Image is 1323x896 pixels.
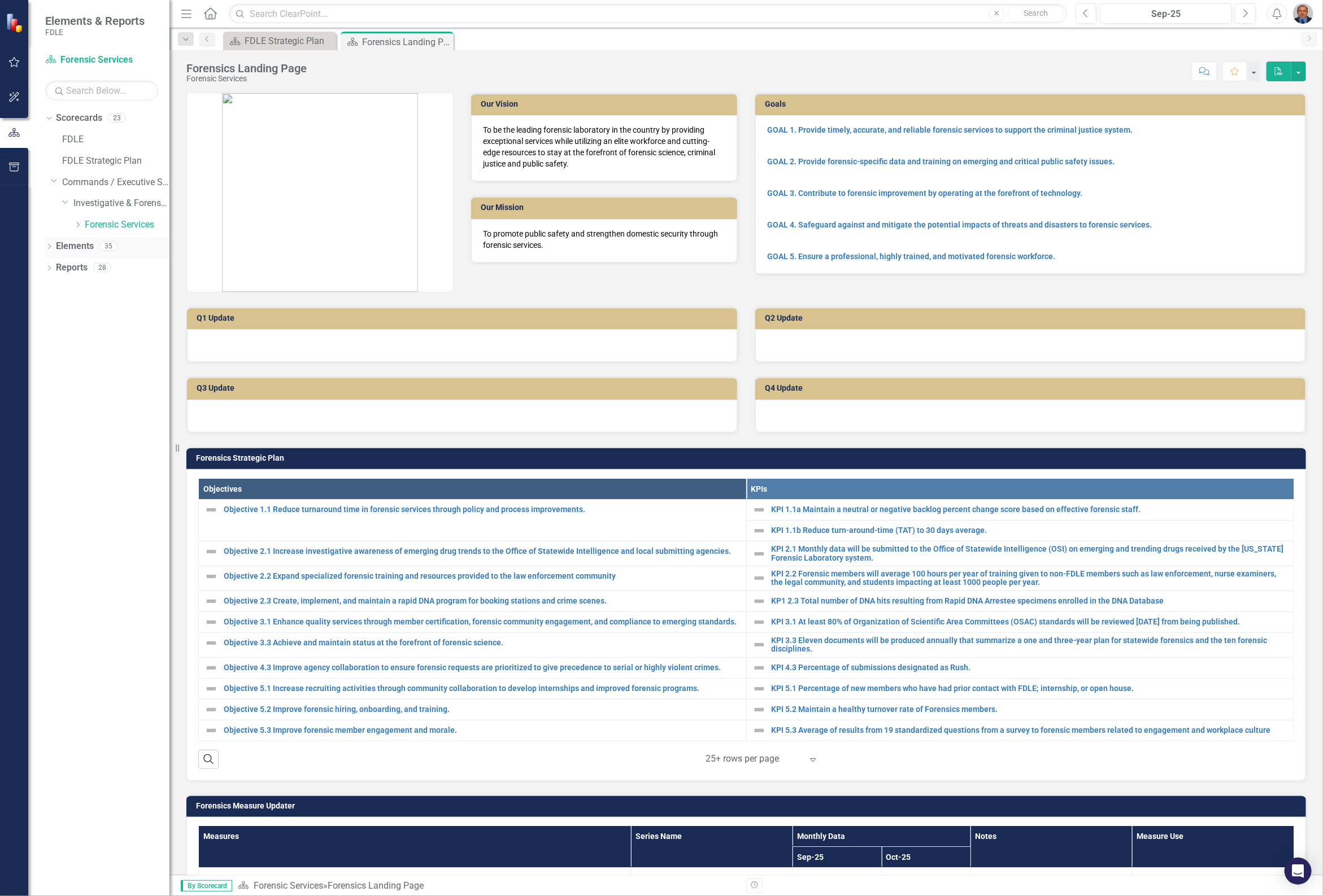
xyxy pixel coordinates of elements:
[204,545,218,558] img: Not Defined
[245,34,333,48] div: FDLE Strategic Plan
[186,75,307,83] div: Forensic Services
[204,703,218,716] img: Not Defined
[1024,8,1048,18] span: Search
[746,541,1294,566] td: Double-Click to Edit Right Click for Context Menu
[752,571,766,585] img: Not Defined
[483,228,725,251] p: To promote public safety and strengthen domestic security through forensic services.
[229,4,1067,24] input: Search ClearPoint...
[1293,3,1313,24] img: Chris Hendry
[772,597,1289,605] a: KP1 2.3 Total number of DNA hits resulting from Rapid DNA Arrestee specimens enrolled in the DNA ...
[199,678,747,699] td: Double-Click to Edit Right Click for Context Menu
[56,261,88,274] a: Reports
[204,595,218,608] img: Not Defined
[56,112,102,125] a: Scorecards
[93,263,111,273] div: 28
[752,703,766,716] img: Not Defined
[224,597,741,605] a: Objective 2.3 Create, implement, and maintain a rapid DNA program for booking stations and crime ...
[108,113,126,123] div: 23
[746,611,1294,632] td: Double-Click to Edit Right Click for Context Menu
[765,384,1300,392] h3: Q4 Update
[224,547,741,556] a: Objective 2.1 Increase investigative awareness of emerging drug trends to the Office of Statewide...
[772,705,1289,714] a: KPI 5.2 Maintain a healthy turnover rate of Forensics members.
[224,505,741,514] a: Objective 1.1 Reduce turnaround time in forensic services through policy and process improvements.
[181,880,232,891] span: By Scorecard
[197,314,732,322] h3: Q1 Update
[483,124,725,169] p: To be the leading forensic laboratory in the country by providing exceptional services while util...
[45,28,145,37] small: FDLE
[224,684,741,693] a: Objective 5.1 Increase recruiting activities through community collaboration to develop internshi...
[224,663,741,672] a: Objective 4.3 Improve agency collaboration to ensure forensic requests are prioritized to give pr...
[772,505,1289,514] a: KPI 1.1a Maintain a neutral or negative backlog percent change score based on effective forensic ...
[226,34,333,48] a: FDLE Strategic Plan
[746,591,1294,611] td: Double-Click to Edit Right Click for Context Menu
[56,240,94,253] a: Elements
[99,242,117,251] div: 35
[772,545,1289,562] a: KPI 2.1 Monthly data will be submitted to the Office of Statewide Intelligence (OSI) on emerging ...
[204,503,218,517] img: Not Defined
[752,524,766,537] img: Not Defined
[62,176,169,189] a: Commands / Executive Support Branch
[224,618,741,626] a: Objective 3.1 Enhance quality services through member certification, forensic community engagemen...
[199,699,747,720] td: Double-Click to Edit Right Click for Context Menu
[6,12,25,32] img: ClearPoint Strategy
[204,615,218,629] img: Not Defined
[746,720,1294,741] td: Double-Click to Edit Right Click for Context Menu
[222,93,418,292] img: mceclip0%20v4.png
[765,314,1300,322] h3: Q2 Update
[752,682,766,696] img: Not Defined
[746,500,1294,521] td: Double-Click to Edit Right Click for Context Menu
[772,663,1289,672] a: KPI 4.3 Percentage of submissions designated as Rush.
[772,636,1289,654] a: KPI 3.3 Eleven documents will be produced annually that summarize a one and three-year plan for s...
[746,699,1294,720] td: Double-Click to Edit Right Click for Context Menu
[481,203,732,212] h3: Our Mission
[62,133,169,146] a: FDLE
[1008,6,1064,21] button: Search
[752,724,766,737] img: Not Defined
[224,726,741,735] a: Objective 5.3 Improve forensic member engagement and morale.
[73,197,169,210] a: Investigative & Forensic Services Command
[186,62,307,75] div: Forensics Landing Page
[199,632,747,657] td: Double-Click to Edit Right Click for Context Menu
[772,570,1289,587] a: KPI 2.2 Forensic members will average 100 hours per year of training given to non-FDLE members su...
[45,54,158,67] a: Forensic Services
[752,503,766,517] img: Not Defined
[254,880,323,891] a: Forensic Services
[772,618,1289,626] a: KPI 3.1 At least 80% of Organization of Scientific Area Committees (OSAC) standards will be revie...
[199,566,747,591] td: Double-Click to Edit Right Click for Context Menu
[746,521,1294,541] td: Double-Click to Edit Right Click for Context Menu
[199,541,747,566] td: Double-Click to Edit Right Click for Context Menu
[204,724,218,737] img: Not Defined
[62,155,169,168] a: FDLE Strategic Plan
[752,638,766,652] img: Not Defined
[752,547,766,561] img: Not Defined
[224,639,741,647] a: Objective 3.3 Achieve and maintain status at the forefront of forensic science.
[1100,3,1232,24] button: Sep-25
[752,661,766,675] img: Not Defined
[746,678,1294,699] td: Double-Click to Edit Right Click for Context Menu
[746,566,1294,591] td: Double-Click to Edit Right Click for Context Menu
[45,81,158,100] input: Search Below...
[746,657,1294,678] td: Double-Click to Edit Right Click for Context Menu
[238,880,738,893] div: »
[752,595,766,608] img: Not Defined
[772,684,1289,693] a: KPI 5.1 Percentage of new members who have had prior contact with FDLE; internship, or open house.
[767,220,1152,229] a: GOAL 4. Safeguard against and mitigate the potential impacts of threats and disasters to forensic...
[767,157,1115,166] a: GOAL 2. Provide forensic-specific data and training on emerging and critical public safety issues.
[45,14,145,28] span: Elements & Reports
[204,570,218,583] img: Not Defined
[204,636,218,650] img: Not Defined
[85,218,169,231] a: Forensic Services
[328,880,424,891] div: Forensics Landing Page
[767,189,1082,198] a: GOAL 3. Contribute to forensic improvement by operating at the forefront of technology.
[1285,858,1312,885] div: Open Intercom Messenger
[1104,7,1228,21] div: Sep-25
[224,705,741,714] a: Objective 5.2 Improve forensic hiring, onboarding, and training.
[362,35,451,49] div: Forensics Landing Page
[199,720,747,741] td: Double-Click to Edit Right Click for Context Menu
[199,591,747,611] td: Double-Click to Edit Right Click for Context Menu
[199,657,747,678] td: Double-Click to Edit Right Click for Context Menu
[196,454,1300,462] h3: Forensics Strategic Plan
[765,100,1300,108] h3: Goals
[767,125,1133,134] a: GOAL 1. Provide timely, accurate, and reliable forensic services to support the criminal justice ...
[204,661,218,675] img: Not Defined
